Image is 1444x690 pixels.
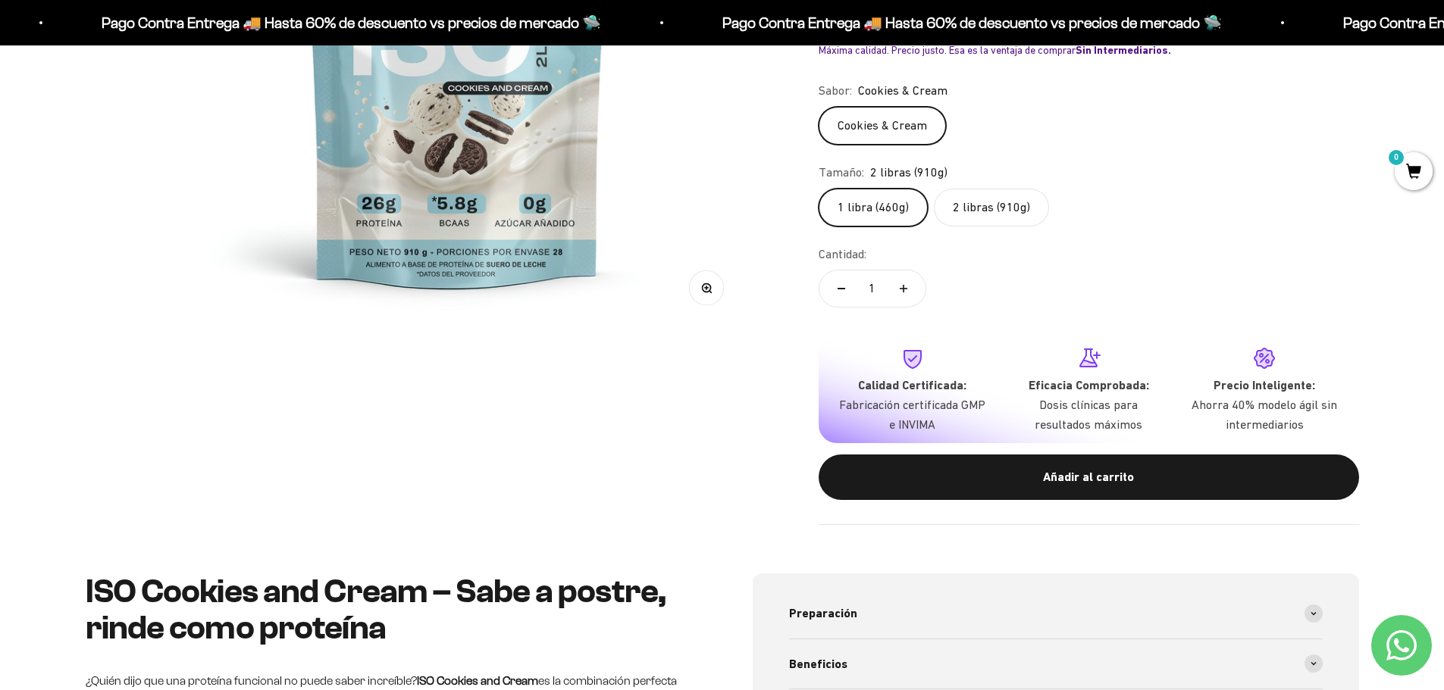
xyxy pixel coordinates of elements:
summary: Beneficios [789,639,1323,689]
strong: Precio Inteligente: [1214,378,1315,392]
span: Beneficios [789,654,847,674]
p: Para decidirte a comprar este suplemento, ¿qué información específica sobre su pureza, origen o c... [18,24,314,93]
input: Otra (por favor especifica) [50,228,312,253]
legend: Sabor: [819,81,852,101]
b: Sin Intermediarios. [1076,44,1171,56]
span: 2 libras (910g) [870,163,948,183]
div: Certificaciones de calidad [18,167,314,193]
div: Comparativa con otros productos similares [18,197,314,223]
button: Enviar [247,261,314,287]
button: Aumentar cantidad [882,270,926,307]
p: Ahorra 40% modelo ágil sin intermediarios [1189,395,1340,434]
h2: ISO Cookies and Cream – Sabe a postre, rinde como proteína [86,573,692,647]
div: País de origen de ingredientes [18,136,314,163]
p: Pago Contra Entrega 🚚 Hasta 60% de descuento vs precios de mercado 🛸 [719,11,1218,35]
a: 0 [1395,164,1433,181]
span: Preparación [789,604,857,623]
p: Pago Contra Entrega 🚚 Hasta 60% de descuento vs precios de mercado 🛸 [98,11,597,35]
summary: Preparación [789,589,1323,638]
label: Cantidad: [819,245,866,264]
p: Dosis clínicas para resultados máximos [1013,395,1164,434]
p: Fabricación certificada GMP e INVIMA [837,395,988,434]
button: Reducir cantidad [819,270,863,307]
span: Cookies & Cream [858,81,948,101]
div: Detalles sobre ingredientes "limpios" [18,106,314,133]
strong: Calidad Certificada: [858,378,966,392]
mark: 0 [1387,148,1405,167]
strong: ISO Cookies and Cream [417,674,538,687]
button: Añadir al carrito [819,454,1359,500]
legend: Tamaño: [819,163,864,183]
strong: Eficacia Comprobada: [1029,378,1149,392]
div: Añadir al carrito [849,467,1329,487]
span: Enviar [249,261,312,287]
div: Máxima calidad. Precio justo. Esa es la ventaja de comprar [819,43,1359,57]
